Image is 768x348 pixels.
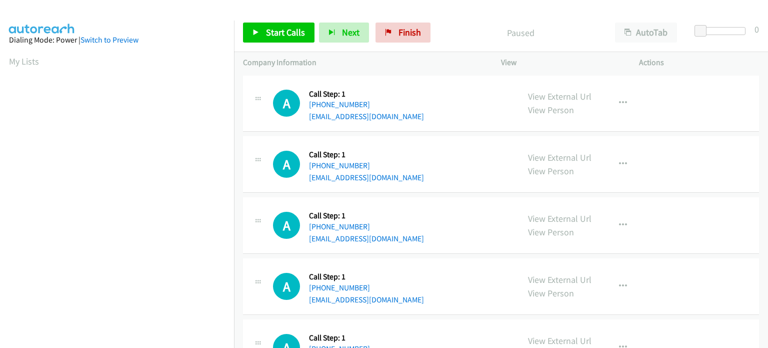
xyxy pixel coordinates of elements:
div: The call is yet to be attempted [273,151,300,178]
div: The call is yet to be attempted [273,273,300,300]
h1: A [273,273,300,300]
a: View External Url [528,274,591,285]
a: My Lists [9,56,39,67]
span: Finish [398,27,421,38]
p: Company Information [243,57,483,69]
span: Next [342,27,359,38]
a: [EMAIL_ADDRESS][DOMAIN_NAME] [309,173,424,182]
a: View Person [528,165,574,177]
p: View [501,57,621,69]
div: Delay between calls (in seconds) [699,27,745,35]
a: View Person [528,104,574,116]
h5: Call Step: 1 [309,89,424,99]
a: View External Url [528,335,591,346]
a: [EMAIL_ADDRESS][DOMAIN_NAME] [309,234,424,243]
button: AutoTab [615,23,677,43]
a: View Person [528,287,574,299]
div: The call is yet to be attempted [273,90,300,117]
p: Actions [639,57,759,69]
a: View External Url [528,152,591,163]
button: Next [319,23,369,43]
a: [PHONE_NUMBER] [309,161,370,170]
a: Switch to Preview [80,35,138,45]
div: The call is yet to be attempted [273,212,300,239]
a: [PHONE_NUMBER] [309,222,370,231]
a: Finish [375,23,430,43]
a: [PHONE_NUMBER] [309,100,370,109]
p: Paused [444,26,597,40]
h1: A [273,90,300,117]
h5: Call Step: 1 [309,211,424,221]
a: [PHONE_NUMBER] [309,283,370,292]
a: [EMAIL_ADDRESS][DOMAIN_NAME] [309,295,424,304]
h5: Call Step: 1 [309,272,424,282]
a: Start Calls [243,23,314,43]
h1: A [273,212,300,239]
h1: A [273,151,300,178]
a: View Person [528,226,574,238]
h5: Call Step: 1 [309,333,424,343]
h5: Call Step: 1 [309,150,424,160]
div: 0 [754,23,759,36]
a: View External Url [528,213,591,224]
div: Dialing Mode: Power | [9,34,225,46]
a: [EMAIL_ADDRESS][DOMAIN_NAME] [309,112,424,121]
span: Start Calls [266,27,305,38]
a: View External Url [528,91,591,102]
